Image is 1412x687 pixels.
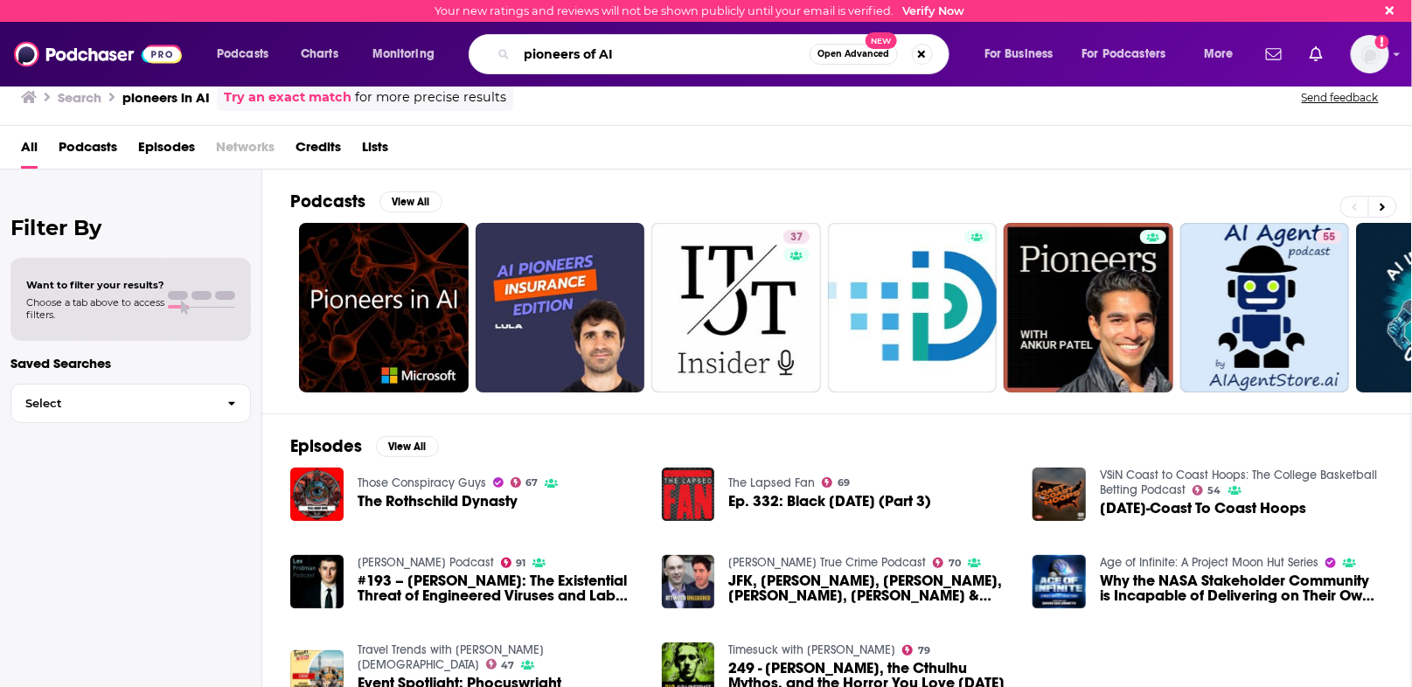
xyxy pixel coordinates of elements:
[358,475,486,490] a: Those Conspiracy Guys
[810,44,898,65] button: Open AdvancedNew
[358,494,518,509] a: The Rothschild Dynasty
[728,494,931,509] span: Ep. 332: Black [DATE] (Part 3)
[26,296,164,321] span: Choose a tab above to access filters.
[728,475,815,490] a: The Lapsed Fan
[360,40,457,68] button: open menu
[516,559,525,567] span: 91
[1375,35,1389,49] svg: Email not verified
[662,555,715,608] img: JFK, Meghan Markle, Klaus Schwab, Elon Musk, Chris Hansen & Big Herc: Attwood Unleashed 85 Xmas S...
[517,40,810,68] input: Search podcasts, credits, & more...
[1071,40,1192,68] button: open menu
[972,40,1075,68] button: open menu
[1100,573,1383,603] span: Why the NASA Stakeholder Community is Incapable of Delivering on Their Own Vision w/ [PERSON_NAME...
[358,573,641,603] span: #193 – [PERSON_NAME]: The Existential Threat of Engineered Viruses and Lab Leaks
[10,384,251,423] button: Select
[511,477,539,488] a: 67
[1259,39,1289,69] a: Show notifications dropdown
[290,555,344,608] img: #193 – Rob Reid: The Existential Threat of Engineered Viruses and Lab Leaks
[1303,39,1330,69] a: Show notifications dropdown
[1100,501,1306,516] a: 11/7/22-Coast To Coast Hoops
[783,230,810,244] a: 37
[822,477,850,488] a: 69
[138,133,195,169] a: Episodes
[362,133,388,169] a: Lists
[289,40,349,68] a: Charts
[379,191,442,212] button: View All
[21,133,38,169] a: All
[290,468,344,521] img: The Rothschild Dynasty
[1192,40,1255,68] button: open menu
[1033,468,1086,521] img: 11/7/22-Coast To Coast Hoops
[205,40,291,68] button: open menu
[501,558,526,568] a: 91
[817,50,890,59] span: Open Advanced
[949,559,961,567] span: 70
[728,573,1012,603] a: JFK, Meghan Markle, Klaus Schwab, Elon Musk, Chris Hansen & Big Herc: Attwood Unleashed 85 Xmas S...
[290,191,365,212] h2: Podcasts
[918,647,930,655] span: 79
[26,279,164,291] span: Want to filter your results?
[59,133,117,169] a: Podcasts
[1193,485,1221,496] a: 54
[290,435,362,457] h2: Episodes
[358,573,641,603] a: #193 – Rob Reid: The Existential Threat of Engineered Viruses and Lab Leaks
[1100,555,1318,570] a: Age of Infinite: A Project Moon Hut Series
[216,133,275,169] span: Networks
[1100,468,1377,497] a: VSiN Coast to Coast Hoops: The College Basketball Betting Podcast
[122,89,210,106] h3: pioneers in AI
[1323,229,1335,246] span: 55
[933,558,961,568] a: 70
[662,468,715,521] img: Ep. 332: Black Saturday (Part 3)
[372,42,435,66] span: Monitoring
[1208,487,1221,495] span: 54
[902,645,930,656] a: 79
[1204,42,1234,66] span: More
[301,42,338,66] span: Charts
[1351,35,1389,73] img: User Profile
[376,436,439,457] button: View All
[290,435,439,457] a: EpisodesView All
[728,642,895,657] a: Timesuck with Dan Cummins
[728,573,1012,603] span: JFK, [PERSON_NAME], [PERSON_NAME], [PERSON_NAME], [PERSON_NAME] & [PERSON_NAME]: [PERSON_NAME] Un...
[296,133,341,169] span: Credits
[1351,35,1389,73] span: Logged in as dresnic
[14,38,182,71] img: Podchaser - Follow, Share and Rate Podcasts
[217,42,268,66] span: Podcasts
[10,355,251,371] p: Saved Searches
[1100,573,1383,603] a: Why the NASA Stakeholder Community is Incapable of Delivering on Their Own Vision w/ Brent Sherwo...
[290,191,442,212] a: PodcastsView All
[866,32,897,49] span: New
[902,4,964,17] a: Verify Now
[525,479,538,487] span: 67
[1033,555,1086,608] img: Why the NASA Stakeholder Community is Incapable of Delivering on Their Own Vision w/ Brent Sherwo...
[435,4,964,17] div: Your new ratings and reviews will not be shown publicly until your email is verified.
[984,42,1054,66] span: For Business
[651,223,821,392] a: 37
[10,215,251,240] h2: Filter By
[728,555,926,570] a: Shaun Attwoods True Crime Podcast
[358,555,494,570] a: Lex Fridman Podcast
[1351,35,1389,73] button: Show profile menu
[486,659,515,670] a: 47
[485,34,966,74] div: Search podcasts, credits, & more...
[838,479,850,487] span: 69
[790,229,803,246] span: 37
[1180,223,1350,392] a: 55
[355,87,506,108] span: for more precise results
[1100,501,1306,516] span: [DATE]-Coast To Coast Hoops
[224,87,351,108] a: Try an exact match
[728,494,931,509] a: Ep. 332: Black Saturday (Part 3)
[1082,42,1166,66] span: For Podcasters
